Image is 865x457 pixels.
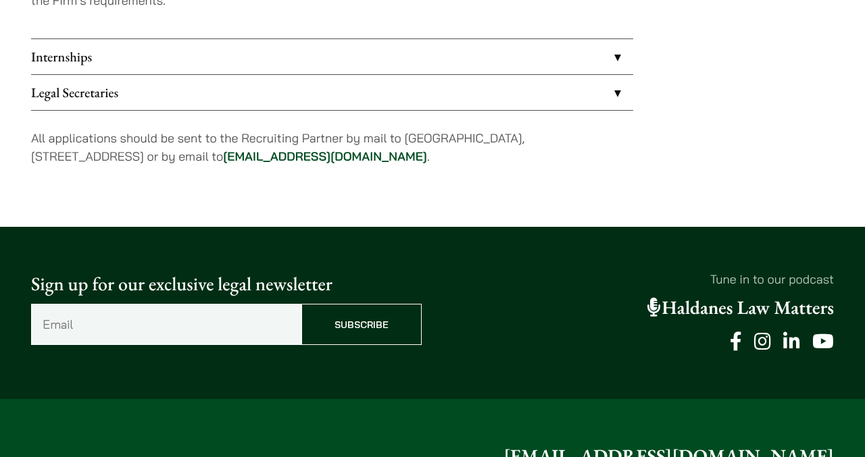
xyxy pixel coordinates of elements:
p: All applications should be sent to the Recruiting Partner by mail to [GEOGRAPHIC_DATA], [STREET_A... [31,129,633,165]
a: Internships [31,39,633,74]
a: Haldanes Law Matters [647,296,834,320]
input: Subscribe [301,304,422,345]
p: Tune in to our podcast [443,270,834,288]
p: Sign up for our exclusive legal newsletter [31,270,422,298]
input: Email [31,304,301,345]
a: Legal Secretaries [31,75,633,110]
a: [EMAIL_ADDRESS][DOMAIN_NAME] [223,149,427,164]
